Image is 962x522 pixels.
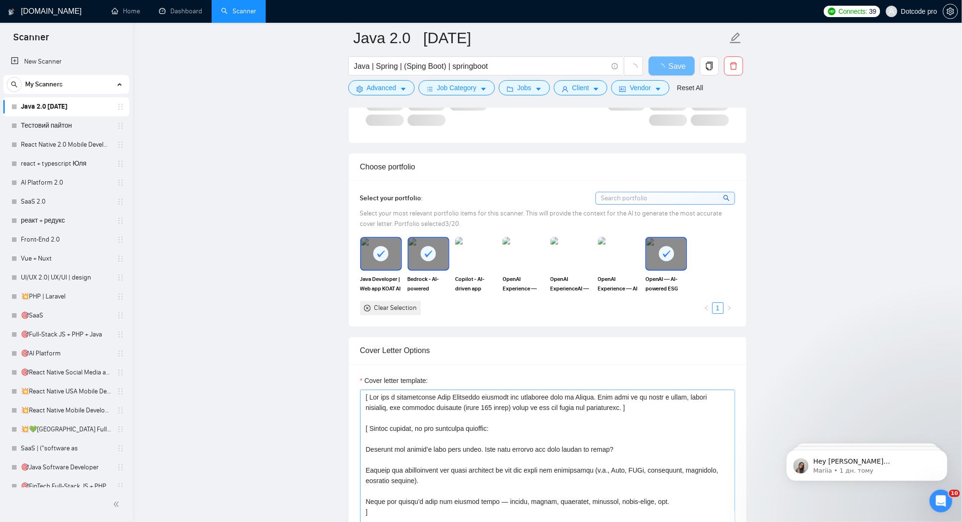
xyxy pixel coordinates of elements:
button: copy [700,56,719,75]
span: user [888,8,895,15]
span: OpenAI Experience — AI-powered Fintech SaaS platform [503,274,544,293]
span: Bedrock - AI-powered platform for Fintech [408,274,449,293]
button: search [7,77,22,92]
span: OpenAI — AI-powered ESG analytical platform development [645,274,687,293]
span: Jobs [517,83,532,93]
span: caret-down [535,85,542,93]
span: holder [117,426,124,433]
a: 🎯FinTech Full-Stack JS + PHP + Java [21,477,111,496]
li: Next Page [724,302,735,314]
img: portfolio thumbnail image [598,237,640,270]
span: edit [729,32,742,44]
span: 39 [869,6,877,17]
span: holder [117,198,124,205]
span: close-circle [364,305,371,311]
div: Clear Selection [374,303,417,313]
input: Search portfolio [596,192,735,204]
span: holder [117,483,124,490]
div: Choose portfolio [360,153,735,180]
button: userClientcaret-down [554,80,608,95]
a: homeHome [112,7,140,15]
a: 💥React Native Mobile Development [21,401,111,420]
span: setting [943,8,958,15]
img: portfolio thumbnail image [455,237,497,270]
a: 1 [713,303,723,313]
span: OpenAI Experience — AI Text-to-speech integration | EdTech web app [598,274,640,293]
span: holder [117,179,124,186]
span: holder [117,464,124,471]
div: Cover Letter Options [360,337,735,364]
span: right [727,305,732,311]
span: holder [117,331,124,338]
button: left [701,302,712,314]
span: left [704,305,710,311]
a: реакт + редукс [21,211,111,230]
img: upwork-logo.png [828,8,836,15]
span: Vendor [630,83,651,93]
span: holder [117,122,124,130]
a: 🎯SaaS [21,306,111,325]
span: holder [117,160,124,168]
a: 🎯Java Software Developer [21,458,111,477]
span: Scanner [6,30,56,50]
span: holder [117,350,124,357]
span: Select your most relevant portfolio items for this scanner. This will provide the context for the... [360,209,722,228]
span: Select your portfolio: [360,194,423,202]
span: Client [572,83,589,93]
button: delete [724,56,743,75]
input: Search Freelance Jobs... [354,60,607,72]
span: Connects: [839,6,867,17]
span: OpenAI ExperienceAI — Integration in an Innovative HR Platform [551,274,592,293]
a: 💥PHP | Laravel [21,287,111,306]
button: right [724,302,735,314]
span: holder [117,445,124,452]
span: search [723,193,731,203]
a: Reset All [677,83,703,93]
a: 🎯AI Platform [21,344,111,363]
span: Copilot - AI-driven app (ChatGPT Integrations) [455,274,497,293]
span: holder [117,255,124,262]
span: Save [669,60,686,72]
span: idcard [619,85,626,93]
a: 🎯React Native Social Media app ([DATE] апдейт) [21,363,111,382]
span: double-left [113,500,122,509]
label: Cover letter template: [360,375,428,386]
a: UI/UX 2.0| UX/UI | design [21,268,111,287]
span: loading [657,64,669,71]
span: setting [356,85,363,93]
span: user [562,85,569,93]
span: Job Category [437,83,476,93]
span: delete [725,62,743,70]
a: 💥💚[GEOGRAPHIC_DATA] Full-Stack JS + PHP + Java [21,420,111,439]
span: holder [117,236,124,243]
span: caret-down [593,85,599,93]
span: holder [117,274,124,281]
a: Front-End 2.0 [21,230,111,249]
a: dashboardDashboard [159,7,202,15]
a: setting [943,8,958,15]
li: Previous Page [701,302,712,314]
button: setting [943,4,958,19]
span: 10 [949,490,960,497]
span: holder [117,293,124,300]
span: loading [629,64,638,72]
input: Scanner name... [354,26,728,50]
span: holder [117,217,124,224]
span: caret-down [655,85,662,93]
img: logo [8,4,15,19]
span: search [7,81,21,88]
iframe: Intercom notifications повідомлення [772,430,962,496]
a: Java 2.0 [DATE] [21,97,111,116]
span: My Scanners [25,75,63,94]
span: holder [117,369,124,376]
a: searchScanner [221,7,256,15]
img: portfolio thumbnail image [503,237,544,270]
iframe: Intercom live chat [930,490,953,513]
span: holder [117,407,124,414]
button: Save [649,56,695,75]
li: 1 [712,302,724,314]
span: Advanced [367,83,396,93]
